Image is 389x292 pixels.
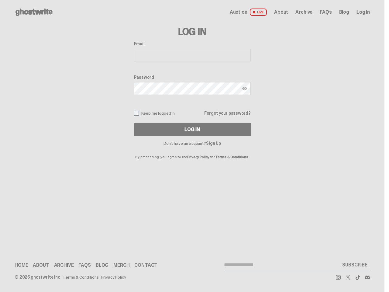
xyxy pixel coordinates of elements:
p: By proceeding, you agree to the and . [134,145,251,159]
a: Log in [356,10,370,15]
img: Show password [242,86,247,91]
a: Blog [96,263,108,268]
a: Sign Up [206,141,221,146]
a: Privacy Policy [187,155,209,159]
a: FAQs [320,10,332,15]
a: Terms & Conditions [63,275,98,279]
a: Privacy Policy [101,275,126,279]
a: Archive [295,10,312,15]
label: Keep me logged in [134,111,175,116]
button: Log In [134,123,251,136]
h3: Log In [134,27,251,36]
a: Contact [134,263,157,268]
a: FAQs [78,263,91,268]
p: Don't have an account? [134,141,251,145]
button: SUBSCRIBE [340,259,370,271]
a: Blog [339,10,349,15]
a: Home [15,263,28,268]
div: © 2025 ghostwrite inc [15,275,60,279]
label: Password [134,75,251,80]
label: Email [134,41,251,46]
a: Terms & Conditions [215,155,248,159]
input: Keep me logged in [134,111,139,116]
a: Auction LIVE [230,9,267,16]
div: Log In [184,127,200,132]
a: About [33,263,49,268]
a: Archive [54,263,74,268]
a: About [274,10,288,15]
span: LIVE [250,9,267,16]
span: Auction [230,10,247,15]
a: Merch [113,263,129,268]
a: Forgot your password? [204,111,250,115]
